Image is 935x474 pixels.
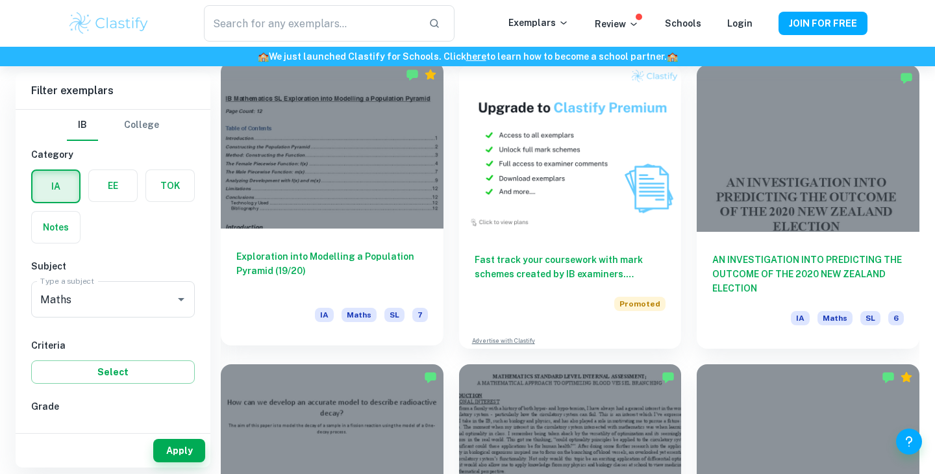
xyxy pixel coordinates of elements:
[882,371,895,384] img: Marked
[221,65,443,349] a: Exploration into Modelling a Population Pyramid (19/20)IAMathsSL7
[31,338,195,353] h6: Criteria
[791,311,810,325] span: IA
[146,170,194,201] button: TOK
[153,439,205,462] button: Apply
[614,297,666,311] span: Promoted
[258,51,269,62] span: 🏫
[40,275,94,286] label: Type a subject
[900,71,913,84] img: Marked
[727,18,753,29] a: Login
[342,308,377,322] span: Maths
[31,259,195,273] h6: Subject
[475,253,666,281] h6: Fast track your coursework with mark schemes created by IB examiners. Upgrade now
[89,170,137,201] button: EE
[662,371,675,384] img: Marked
[665,18,701,29] a: Schools
[204,5,418,42] input: Search for any exemplars...
[712,253,904,295] h6: AN INVESTIGATION INTO PREDICTING THE OUTCOME OF THE 2020 NEW ZEALAND ELECTION
[384,308,405,322] span: SL
[424,371,437,384] img: Marked
[172,290,190,308] button: Open
[412,308,428,322] span: 7
[64,427,70,441] span: 7
[472,336,535,345] a: Advertise with Clastify
[508,16,569,30] p: Exemplars
[406,68,419,81] img: Marked
[900,371,913,384] div: Premium
[31,399,195,414] h6: Grade
[236,249,428,292] h6: Exploration into Modelling a Population Pyramid (19/20)
[860,311,880,325] span: SL
[32,171,79,202] button: IA
[31,360,195,384] button: Select
[817,311,853,325] span: Maths
[32,212,80,243] button: Notes
[315,308,334,322] span: IA
[124,110,159,141] button: College
[888,311,904,325] span: 6
[67,110,159,141] div: Filter type choice
[16,73,210,109] h6: Filter exemplars
[896,429,922,455] button: Help and Feedback
[595,17,639,31] p: Review
[31,147,195,162] h6: Category
[466,51,486,62] a: here
[3,49,932,64] h6: We just launched Clastify for Schools. Click to learn how to become a school partner.
[667,51,678,62] span: 🏫
[143,427,149,441] span: 5
[424,68,437,81] div: Premium
[779,12,867,35] button: JOIN FOR FREE
[697,65,919,349] a: AN INVESTIGATION INTO PREDICTING THE OUTCOME OF THE 2020 NEW ZEALAND ELECTIONIAMathsSL6
[459,65,682,232] img: Thumbnail
[68,10,150,36] img: Clastify logo
[67,110,98,141] button: IB
[104,427,110,441] span: 6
